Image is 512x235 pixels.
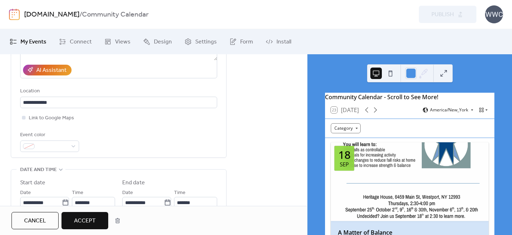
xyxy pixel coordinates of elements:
div: Start date [20,179,45,187]
div: End date [122,179,145,187]
a: Install [260,32,297,51]
span: Accept [74,217,96,225]
span: Cancel [24,217,46,225]
div: 18 [338,149,351,160]
span: Date and time [20,166,57,174]
span: Form [240,38,253,46]
button: Accept [61,212,108,229]
span: Link to Google Maps [29,114,74,123]
div: WWC [485,5,503,23]
a: Design [138,32,177,51]
span: Install [276,38,291,46]
a: [DOMAIN_NAME] [24,8,79,22]
button: AI Assistant [23,65,72,75]
a: Form [224,32,259,51]
span: America/New_York [430,108,468,112]
a: My Events [4,32,52,51]
span: My Events [20,38,46,46]
div: Sep [340,162,349,167]
b: / [79,8,82,22]
div: Location [20,87,216,96]
span: Time [72,189,83,197]
button: Cancel [12,212,59,229]
a: Connect [54,32,97,51]
b: Community Calendar [82,8,148,22]
img: logo [9,9,20,20]
span: Connect [70,38,92,46]
span: Settings [195,38,217,46]
a: Settings [179,32,222,51]
a: Views [99,32,136,51]
div: Community Calendar - Scroll to See More! [325,93,494,101]
div: AI Assistant [36,66,67,75]
span: Views [115,38,131,46]
span: Date [20,189,31,197]
div: Event color [20,131,78,139]
span: Time [174,189,186,197]
span: Design [154,38,172,46]
span: Date [122,189,133,197]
